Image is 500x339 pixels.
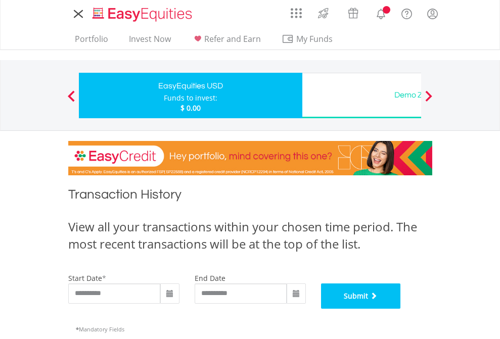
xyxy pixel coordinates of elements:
[420,3,445,25] a: My Profile
[368,3,394,23] a: Notifications
[68,273,102,283] label: start date
[394,3,420,23] a: FAQ's and Support
[90,6,196,23] img: EasyEquities_Logo.png
[291,8,302,19] img: grid-menu-icon.svg
[204,33,261,44] span: Refer and Earn
[321,283,401,309] button: Submit
[85,79,296,93] div: EasyEquities USD
[68,141,432,175] img: EasyCredit Promotion Banner
[68,218,432,253] div: View all your transactions within your chosen time period. The most recent transactions will be a...
[315,5,332,21] img: thrive-v2.svg
[188,34,265,50] a: Refer and Earn
[71,34,112,50] a: Portfolio
[61,95,81,106] button: Previous
[76,325,124,333] span: Mandatory Fields
[419,95,439,106] button: Next
[284,3,308,19] a: AppsGrid
[338,3,368,21] a: Vouchers
[68,185,432,208] h1: Transaction History
[180,103,201,113] span: $ 0.00
[282,32,348,45] span: My Funds
[195,273,225,283] label: end date
[164,93,217,103] div: Funds to invest:
[125,34,175,50] a: Invest Now
[88,3,196,23] a: Home page
[345,5,361,21] img: vouchers-v2.svg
